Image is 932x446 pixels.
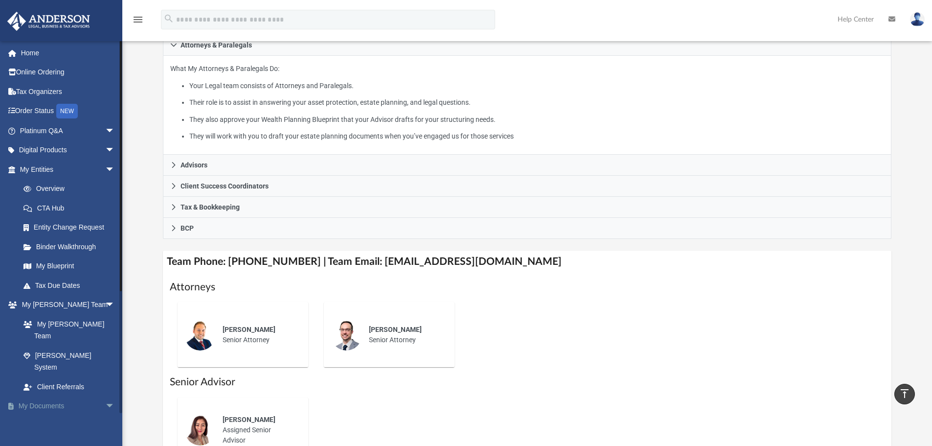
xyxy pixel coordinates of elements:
a: BCP [163,218,892,239]
i: menu [132,14,144,25]
a: [PERSON_NAME] System [14,346,125,377]
a: Home [7,43,130,63]
a: My [PERSON_NAME] Teamarrow_drop_down [7,295,125,315]
span: Advisors [181,162,207,168]
li: They will work with you to draft your estate planning documents when you’ve engaged us for those ... [189,130,884,142]
span: arrow_drop_down [105,397,125,417]
a: Entity Change Request [14,218,130,237]
a: My Entitiesarrow_drop_down [7,160,130,179]
span: [PERSON_NAME] [369,326,422,333]
span: [PERSON_NAME] [223,416,275,423]
a: My Blueprint [14,257,125,276]
a: My [PERSON_NAME] Team [14,314,120,346]
a: Binder Walkthrough [14,237,130,257]
a: Client Success Coordinators [163,176,892,197]
a: menu [132,19,144,25]
h4: Team Phone: [PHONE_NUMBER] | Team Email: [EMAIL_ADDRESS][DOMAIN_NAME] [163,251,892,273]
h1: Attorneys [170,280,885,294]
div: Attorneys & Paralegals [163,56,892,155]
img: thumbnail [184,414,216,446]
a: vertical_align_top [894,384,915,404]
span: arrow_drop_down [105,160,125,180]
li: Your Legal team consists of Attorneys and Paralegals. [189,80,884,92]
p: What My Attorneys & Paralegals Do: [170,63,885,142]
div: Senior Attorney [362,318,448,352]
li: Their role is to assist in answering your asset protection, estate planning, and legal questions. [189,96,884,109]
span: BCP [181,225,194,232]
img: thumbnail [331,319,362,351]
a: Tax Organizers [7,82,130,101]
a: Tax & Bookkeeping [163,197,892,218]
span: arrow_drop_down [105,295,125,315]
a: Overview [14,179,130,199]
a: Tax Due Dates [14,276,130,295]
span: arrow_drop_down [105,141,125,161]
a: Digital Productsarrow_drop_down [7,141,130,160]
a: Attorneys & Paralegals [163,34,892,56]
span: Attorneys & Paralegals [181,42,252,48]
span: [PERSON_NAME] [223,326,275,333]
span: Client Success Coordinators [181,183,269,189]
a: Platinum Q&Aarrow_drop_down [7,121,130,141]
img: thumbnail [184,319,216,351]
img: Anderson Advisors Platinum Portal [4,12,93,31]
a: CTA Hub [14,198,130,218]
a: Order StatusNEW [7,101,130,121]
img: User Pic [910,12,925,26]
div: Senior Attorney [216,318,301,352]
i: search [163,13,174,24]
a: Advisors [163,155,892,176]
a: My Documentsarrow_drop_down [7,397,130,416]
a: Client Referrals [14,377,125,397]
li: They also approve your Wealth Planning Blueprint that your Advisor drafts for your structuring ne... [189,114,884,126]
span: Tax & Bookkeeping [181,204,240,211]
div: NEW [56,104,78,118]
a: Online Ordering [7,63,130,82]
i: vertical_align_top [899,388,910,399]
span: arrow_drop_down [105,121,125,141]
h1: Senior Advisor [170,375,885,389]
